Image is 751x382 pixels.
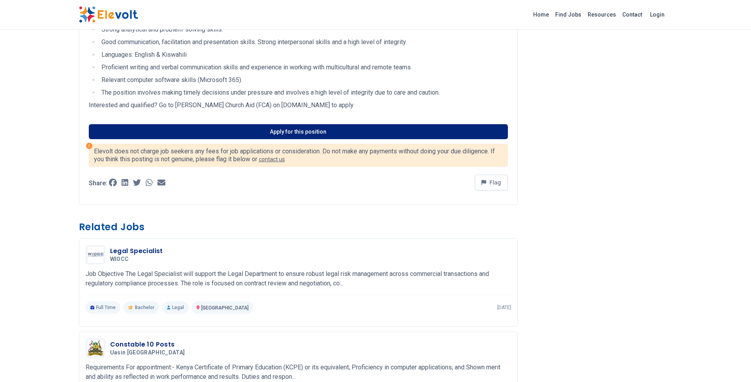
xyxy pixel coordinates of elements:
li: Proficient writing and verbal communication skills and experience in working with multicultural a... [99,63,508,72]
p: Full Time [86,301,121,314]
p: [DATE] [497,304,511,311]
span: WIOCC [110,256,129,263]
a: Apply for this position [89,124,508,139]
p: Legal [162,301,189,314]
span: Uasin [GEOGRAPHIC_DATA] [110,349,185,356]
a: WIOCCLegal SpecialistWIOCCJob Objective The Legal Specialist will support the Legal Department to... [86,245,511,314]
p: Requirements For appointment:- Kenya Certificate of Primary Education (KCPE) or its equivalent; P... [86,363,511,382]
p: Interested and qualified? Go to [PERSON_NAME] Church Aid (FCA) on [DOMAIN_NAME] to apply [89,101,508,110]
h3: Related Jobs [79,221,518,233]
span: [GEOGRAPHIC_DATA] [201,305,249,311]
a: contact us [259,156,285,162]
a: Home [530,8,552,21]
img: Elevolt [79,6,138,23]
a: Find Jobs [552,8,584,21]
p: Job Objective The Legal Specialist will support the Legal Department to ensure robust legal risk ... [86,269,511,288]
img: WIOCC [88,247,103,263]
li: The position involves making timely decisions under pressure and involves a high level of integri... [99,88,508,97]
p: Share: [89,180,107,186]
h3: Constable 10 Posts [110,340,188,349]
li: Relevant computer software skills (Microsoft 365). [99,75,508,85]
img: Uasin Gishu County [88,340,103,356]
li: Languages: English & Kiswahili [99,50,508,60]
h3: Legal Specialist [110,246,163,256]
a: Contact [619,8,645,21]
iframe: Chat Widget [712,344,751,382]
a: Resources [584,8,619,21]
li: Strong analytical and problem-solving skills. [99,25,508,34]
a: Login [645,7,669,22]
li: Good communication, facilitation and presentation skills. Strong interpersonal skills and a high ... [99,37,508,47]
button: Flag [475,175,508,190]
span: Bachelor [135,304,154,311]
p: Elevolt does not charge job seekers any fees for job applications or consideration. Do not make a... [94,147,503,163]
